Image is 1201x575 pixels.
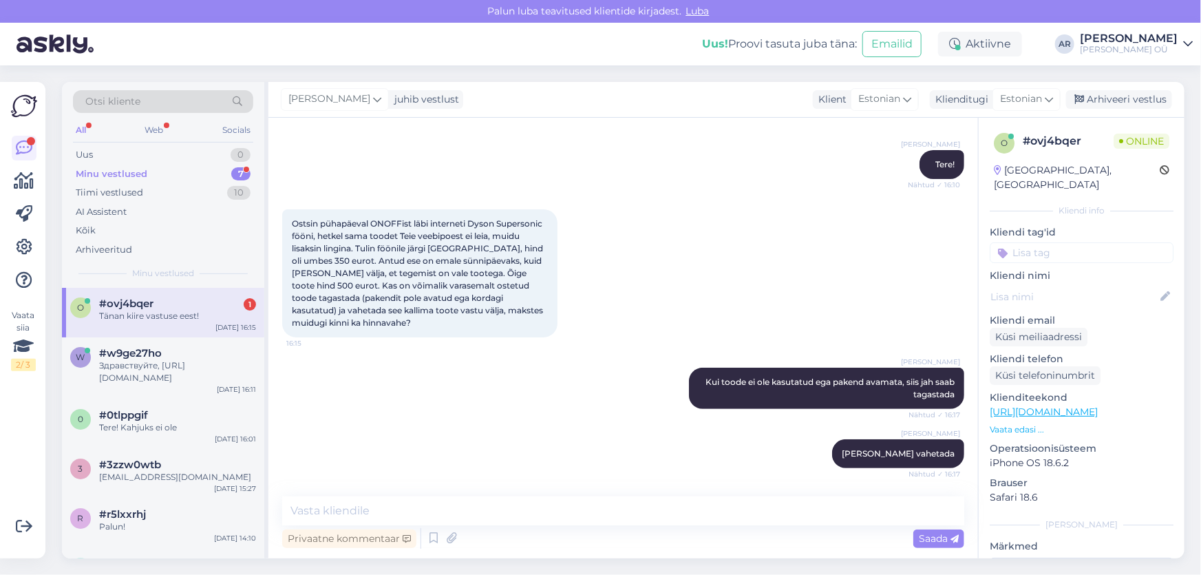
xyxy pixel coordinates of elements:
[702,36,857,52] div: Proovi tasuta juba täna:
[11,359,36,371] div: 2 / 3
[990,328,1087,346] div: Küsi meiliaadressi
[702,37,728,50] b: Uus!
[292,218,545,328] span: Ostsin pühapäeval ONOFFist läbi interneti Dyson Supersonic fööni, hetkel sama toodet Teie veebipo...
[288,92,370,107] span: [PERSON_NAME]
[990,289,1158,304] input: Lisa nimi
[76,167,147,181] div: Minu vestlused
[901,428,960,439] span: [PERSON_NAME]
[994,163,1160,192] div: [GEOGRAPHIC_DATA], [GEOGRAPHIC_DATA]
[99,421,256,434] div: Tere! Kahjuks ei ole
[990,390,1173,405] p: Klienditeekond
[78,414,83,424] span: 0
[389,92,459,107] div: juhib vestlust
[76,224,96,238] div: Kõik
[990,366,1101,385] div: Küsi telefoninumbrit
[99,459,161,471] span: #3zzw0wtb
[99,347,162,359] span: #w9ge27ho
[908,469,960,479] span: Nähtud ✓ 16:17
[901,139,960,149] span: [PERSON_NAME]
[862,31,922,57] button: Emailid
[858,92,900,107] span: Estonian
[919,532,959,545] span: Saada
[990,476,1173,490] p: Brauser
[990,424,1173,436] p: Vaata edasi ...
[813,92,847,107] div: Klient
[217,384,256,395] div: [DATE] 16:11
[231,148,251,162] div: 0
[282,530,416,548] div: Privaatne kommentaar
[1080,33,1193,55] a: [PERSON_NAME][PERSON_NAME] OÜ
[990,406,1098,418] a: [URL][DOMAIN_NAME]
[76,205,127,219] div: AI Assistent
[142,121,167,139] div: Web
[286,338,338,348] span: 16:15
[990,539,1173,554] p: Märkmed
[901,357,960,367] span: [PERSON_NAME]
[77,302,84,313] span: o
[78,513,84,523] span: r
[935,159,955,169] span: Tere!
[132,267,194,280] span: Minu vestlused
[76,186,143,200] div: Tiimi vestlused
[99,521,256,533] div: Palun!
[215,434,256,444] div: [DATE] 16:01
[990,225,1173,240] p: Kliendi tag'id
[99,310,256,322] div: Tänan kiire vastuse eest!
[11,309,36,371] div: Vaata siia
[1000,92,1042,107] span: Estonian
[85,94,140,109] span: Otsi kliente
[99,297,153,310] span: #ovj4bqer
[990,242,1173,263] input: Lisa tag
[1055,34,1074,54] div: AR
[214,533,256,543] div: [DATE] 14:10
[990,352,1173,366] p: Kliendi telefon
[99,471,256,483] div: [EMAIL_ADDRESS][DOMAIN_NAME]
[990,205,1173,217] div: Kliendi info
[938,32,1022,56] div: Aktiivne
[990,441,1173,456] p: Operatsioonisüsteem
[220,121,253,139] div: Socials
[908,180,960,190] span: Nähtud ✓ 16:10
[99,508,146,521] span: #r5lxxrhj
[214,483,256,494] div: [DATE] 15:27
[990,456,1173,470] p: iPhone OS 18.6.2
[990,269,1173,283] p: Kliendi nimi
[1023,133,1114,149] div: # ovj4bqer
[1066,90,1172,109] div: Arhiveeri vestlus
[76,352,85,362] span: w
[908,410,960,420] span: Nähtud ✓ 16:17
[682,5,714,17] span: Luba
[231,167,251,181] div: 7
[99,359,256,384] div: Здравствуйте, [URL][DOMAIN_NAME]
[78,463,83,474] span: 3
[1080,44,1178,55] div: [PERSON_NAME] OÜ
[842,448,955,459] span: [PERSON_NAME] vahetada
[990,313,1173,328] p: Kliendi email
[76,148,93,162] div: Uus
[76,243,132,257] div: Arhiveeritud
[227,186,251,200] div: 10
[1114,134,1169,149] span: Online
[1001,138,1008,148] span: o
[73,121,89,139] div: All
[11,93,37,119] img: Askly Logo
[99,558,154,570] span: #kdr4jo0v
[99,409,148,421] span: #0tlppgif
[244,298,256,311] div: 1
[705,377,957,399] span: Kui toode ei ole kasutatud ega pakend avamata, siis jah saab tagastada
[215,322,256,333] div: [DATE] 16:15
[990,519,1173,531] div: [PERSON_NAME]
[990,490,1173,505] p: Safari 18.6
[1080,33,1178,44] div: [PERSON_NAME]
[930,92,988,107] div: Klienditugi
